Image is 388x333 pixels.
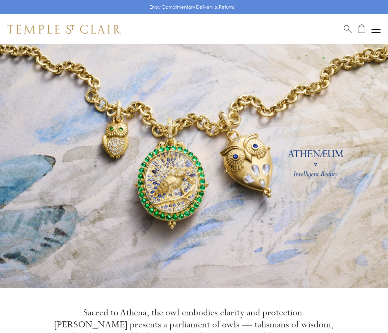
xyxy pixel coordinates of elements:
p: Enjoy Complimentary Delivery & Returns [150,3,235,11]
button: Open navigation [372,25,381,34]
a: Search [344,24,352,34]
img: Temple St. Clair [7,25,121,34]
a: Open Shopping Bag [358,24,365,34]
